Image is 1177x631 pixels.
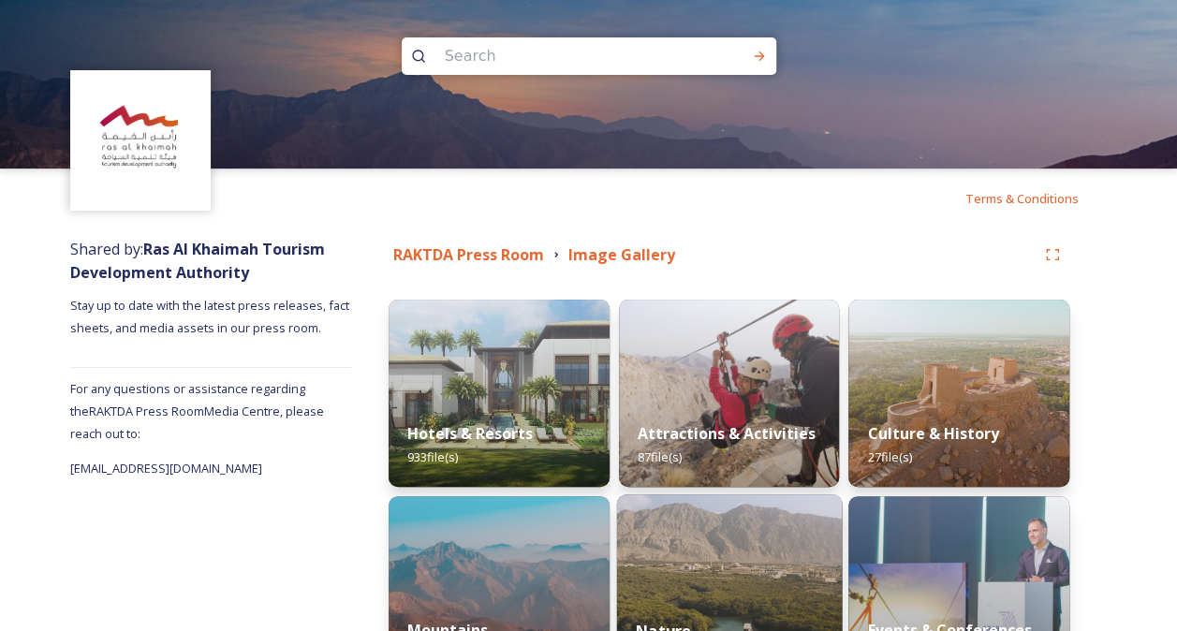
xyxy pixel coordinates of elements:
span: 933 file(s) [407,448,458,465]
span: Terms & Conditions [965,190,1079,207]
strong: RAKTDA Press Room [393,244,544,265]
span: For any questions or assistance regarding the RAKTDA Press Room Media Centre, please reach out to: [70,380,324,442]
strong: Ras Al Khaimah Tourism Development Authority [70,239,325,283]
span: 87 file(s) [638,448,682,465]
img: 45dfe8e7-8c4f-48e3-b92b-9b2a14aeffa1.jpg [848,300,1069,487]
input: Search [435,36,692,77]
span: [EMAIL_ADDRESS][DOMAIN_NAME] [70,460,262,477]
a: Terms & Conditions [965,187,1107,210]
img: a622eb85-593b-49ea-86a1-be0a248398a8.jpg [389,300,610,487]
img: 6b2c4cc9-34ae-45d0-992d-9f5eeab804f7.jpg [619,300,840,487]
span: Shared by: [70,239,325,283]
span: 27 file(s) [867,448,911,465]
strong: Attractions & Activities [638,423,816,444]
strong: Image Gallery [568,244,675,265]
strong: Hotels & Resorts [407,423,533,444]
img: Logo_RAKTDA_RGB-01.png [73,73,209,209]
span: Stay up to date with the latest press releases, fact sheets, and media assets in our press room. [70,297,352,336]
strong: Culture & History [867,423,998,444]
